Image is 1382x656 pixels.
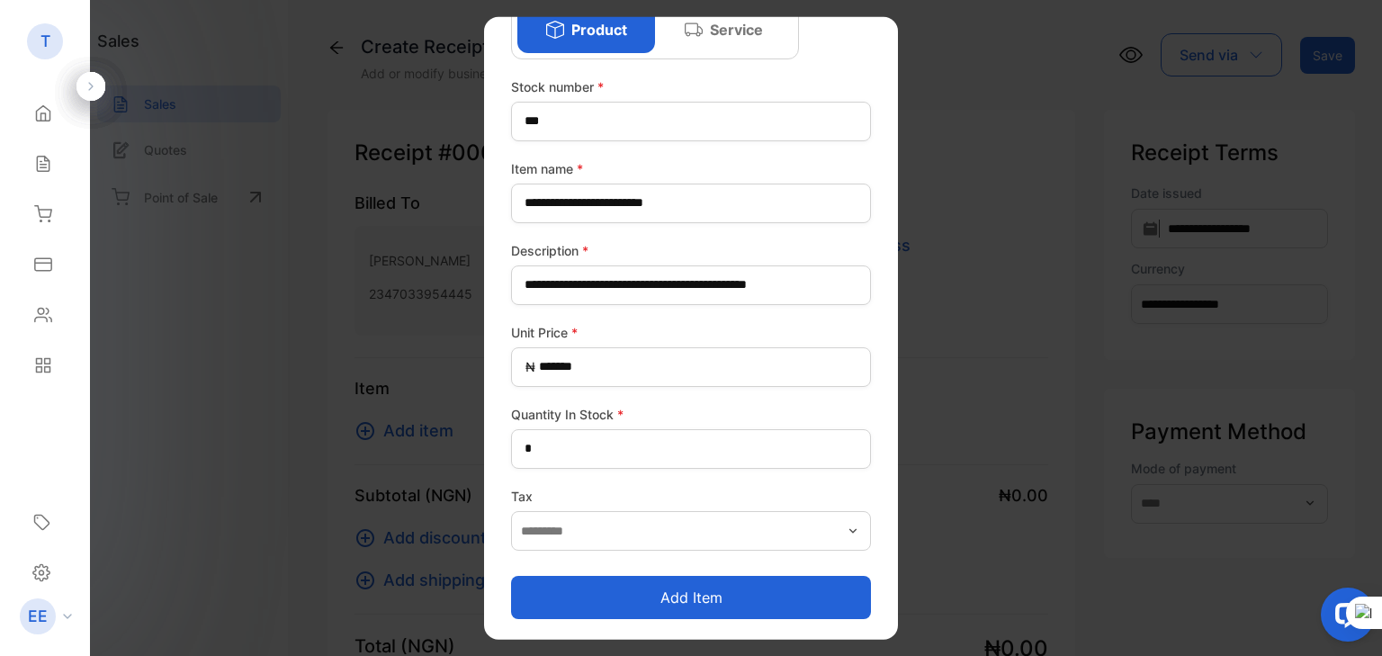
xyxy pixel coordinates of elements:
[571,18,627,40] p: Product
[511,576,871,619] button: Add item
[511,240,871,259] label: Description
[28,605,48,628] p: EE
[40,30,50,53] p: T
[511,322,871,341] label: Unit Price
[525,357,535,376] span: ₦
[1306,580,1382,656] iframe: LiveChat chat widget
[710,18,763,40] p: Service
[511,76,871,95] label: Stock number
[511,404,871,423] label: Quantity In Stock
[511,486,871,505] label: Tax
[511,158,871,177] label: Item name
